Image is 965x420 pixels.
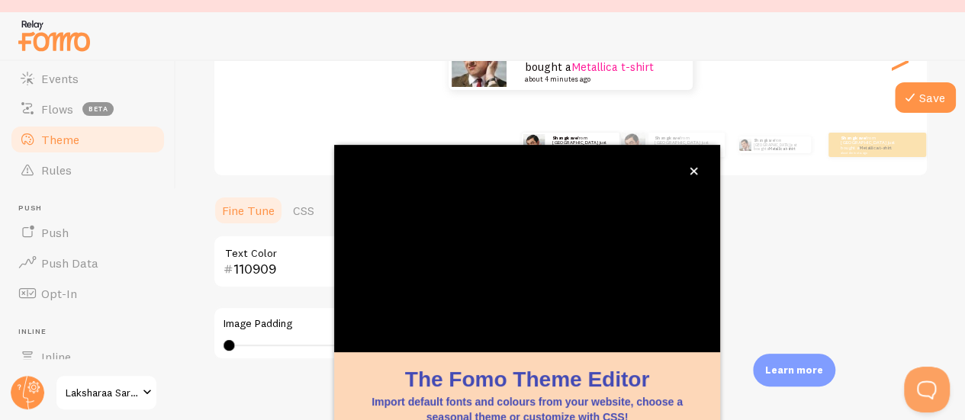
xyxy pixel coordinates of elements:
span: Rules [41,162,72,178]
strong: Shangkave [655,135,680,141]
span: Events [41,71,79,86]
strong: Shangkave [552,135,577,141]
img: Fomo [621,133,645,157]
a: Push Data [9,248,166,278]
span: beta [82,102,114,116]
a: CSS [284,195,323,226]
span: Push [18,204,166,213]
img: fomo-relay-logo-orange.svg [16,16,92,55]
span: Flows [41,101,73,117]
a: Metallica t-shirt [859,145,892,151]
small: about 4 minutes ago [525,75,673,83]
a: Inline [9,341,166,372]
p: from [GEOGRAPHIC_DATA] just bought a [655,135,719,154]
strong: Shangkave [754,138,774,143]
a: Metallica t-shirt [571,59,654,74]
div: Learn more [753,354,835,386]
button: close, [686,163,702,179]
a: Push [9,217,166,248]
span: Push [41,225,69,240]
a: Opt-In [9,278,166,309]
a: Fine Tune [213,195,284,226]
img: Fomo [739,139,751,151]
label: Image Padding [224,317,660,331]
a: Metallica t-shirt [769,146,795,151]
a: Events [9,63,166,94]
small: about 4 minutes ago [841,151,900,154]
strong: Shangkave [841,135,866,141]
a: Theme [9,124,166,155]
span: Push Data [41,255,98,271]
a: Rules [9,155,166,185]
span: Theme [41,132,79,147]
p: from [GEOGRAPHIC_DATA] just bought a [754,136,805,153]
p: Learn more [765,363,823,377]
p: from [GEOGRAPHIC_DATA] just bought a [841,135,902,154]
button: Save [895,82,956,113]
h1: The Fomo Theme Editor [352,364,702,394]
iframe: Help Scout Beacon - Open [904,367,950,412]
span: Inline [41,349,71,364]
span: Opt-In [41,286,77,301]
p: from [GEOGRAPHIC_DATA] just bought a [552,135,613,154]
span: Inline [18,327,166,337]
img: Fomo [523,133,545,155]
a: Flows beta [9,94,166,124]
